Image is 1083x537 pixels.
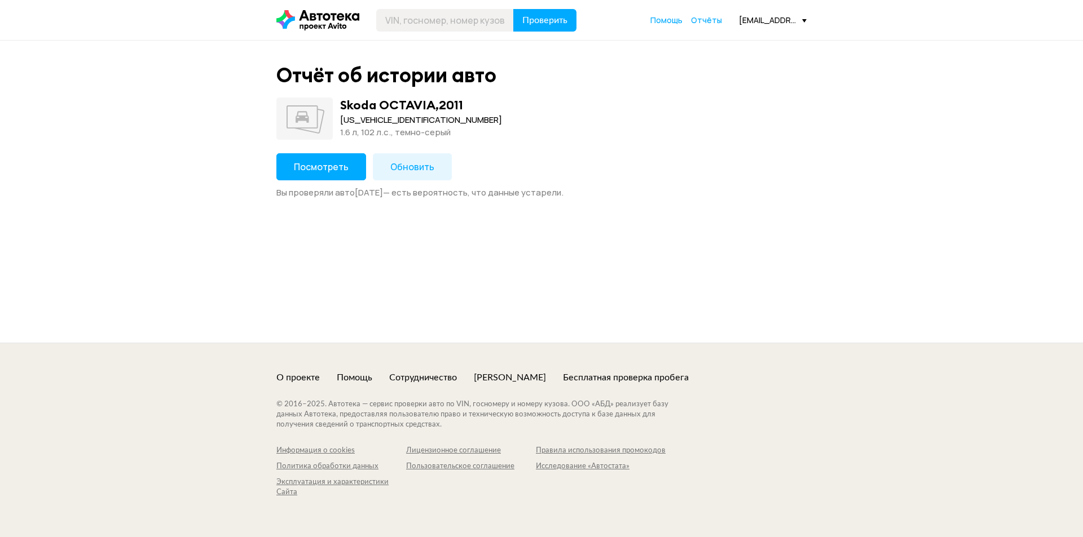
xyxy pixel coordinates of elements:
button: Посмотреть [276,153,366,180]
a: Пользовательское соглашение [406,461,536,472]
span: Отчёты [691,15,722,25]
a: Бесплатная проверка пробега [563,371,689,384]
a: Политика обработки данных [276,461,406,472]
div: Отчёт об истории авто [276,63,496,87]
a: Отчёты [691,15,722,26]
div: [EMAIL_ADDRESS][DOMAIN_NAME] [739,15,807,25]
a: Помощь [650,15,683,26]
a: О проекте [276,371,320,384]
input: VIN, госномер, номер кузова [376,9,514,32]
span: Посмотреть [294,161,349,173]
span: Помощь [650,15,683,25]
div: [US_VEHICLE_IDENTIFICATION_NUMBER] [340,114,502,126]
a: Лицензионное соглашение [406,446,536,456]
a: Правила использования промокодов [536,446,666,456]
div: © 2016– 2025 . Автотека — сервис проверки авто по VIN, госномеру и номеру кузова. ООО «АБД» реали... [276,400,691,430]
div: 1.6 л, 102 л.c., темно-серый [340,126,502,139]
button: Проверить [513,9,576,32]
a: Эксплуатация и характеристики Сайта [276,477,406,498]
span: Обновить [390,161,434,173]
span: Проверить [522,16,567,25]
div: Skoda OCTAVIA , 2011 [340,97,463,112]
a: [PERSON_NAME] [474,371,546,384]
a: Сотрудничество [389,371,457,384]
button: Обновить [373,153,452,180]
a: Помощь [337,371,372,384]
div: Вы проверяли авто [DATE] — есть вероятность, что данные устарели. [276,187,807,198]
a: Исследование «Автостата» [536,461,666,472]
a: Информация о cookies [276,446,406,456]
